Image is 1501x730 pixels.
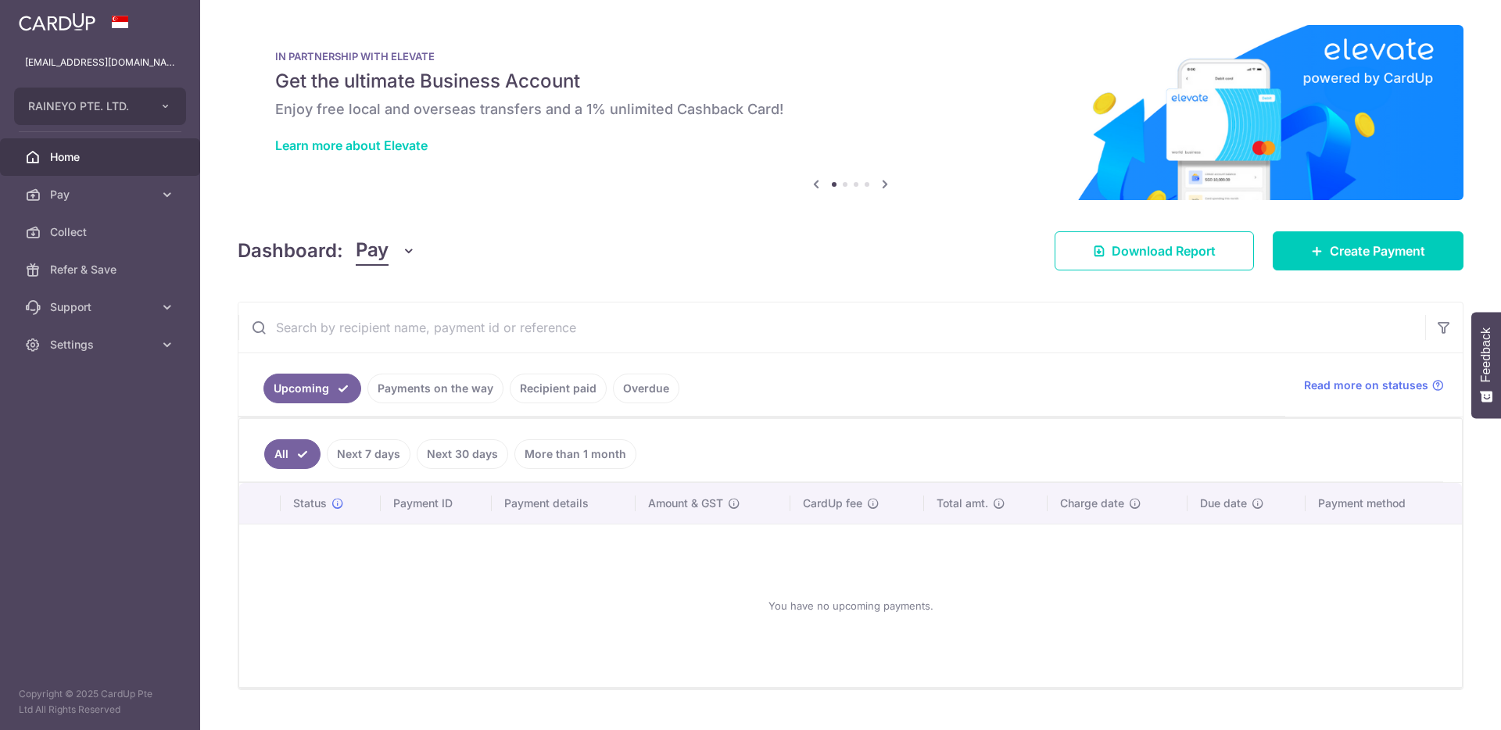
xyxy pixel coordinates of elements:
span: Refer & Save [50,262,153,277]
span: Create Payment [1330,242,1425,260]
a: Create Payment [1273,231,1463,270]
th: Payment ID [381,483,492,524]
span: Amount & GST [648,496,723,511]
a: Next 30 days [417,439,508,469]
span: CardUp fee [803,496,862,511]
h4: Dashboard: [238,237,343,265]
span: Settings [50,337,153,352]
a: Recipient paid [510,374,607,403]
span: Status [293,496,327,511]
a: All [264,439,321,469]
h6: Enjoy free local and overseas transfers and a 1% unlimited Cashback Card! [275,100,1426,119]
p: IN PARTNERSHIP WITH ELEVATE [275,50,1426,63]
a: Learn more about Elevate [275,138,428,153]
iframe: Opens a widget where you can find more information [1400,683,1485,722]
span: Read more on statuses [1304,378,1428,393]
span: Charge date [1060,496,1124,511]
button: Pay [356,236,416,266]
span: Due date [1200,496,1247,511]
a: Overdue [613,374,679,403]
span: Support [50,299,153,315]
span: Home [50,149,153,165]
span: Feedback [1479,327,1493,382]
p: [EMAIL_ADDRESS][DOMAIN_NAME] [25,55,175,70]
span: RAINEYO PTE. LTD. [28,98,144,114]
h5: Get the ultimate Business Account [275,69,1426,94]
span: Total amt. [937,496,988,511]
button: RAINEYO PTE. LTD. [14,88,186,125]
button: Feedback - Show survey [1471,312,1501,418]
span: Pay [356,236,389,266]
img: CardUp [19,13,95,31]
a: Upcoming [263,374,361,403]
span: Pay [50,187,153,202]
a: Download Report [1055,231,1254,270]
a: Payments on the way [367,374,503,403]
th: Payment method [1306,483,1462,524]
span: Collect [50,224,153,240]
div: You have no upcoming payments. [258,537,1443,675]
a: More than 1 month [514,439,636,469]
span: Download Report [1112,242,1216,260]
th: Payment details [492,483,636,524]
input: Search by recipient name, payment id or reference [238,302,1425,352]
a: Next 7 days [327,439,410,469]
a: Read more on statuses [1304,378,1444,393]
img: Renovation banner [238,25,1463,200]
